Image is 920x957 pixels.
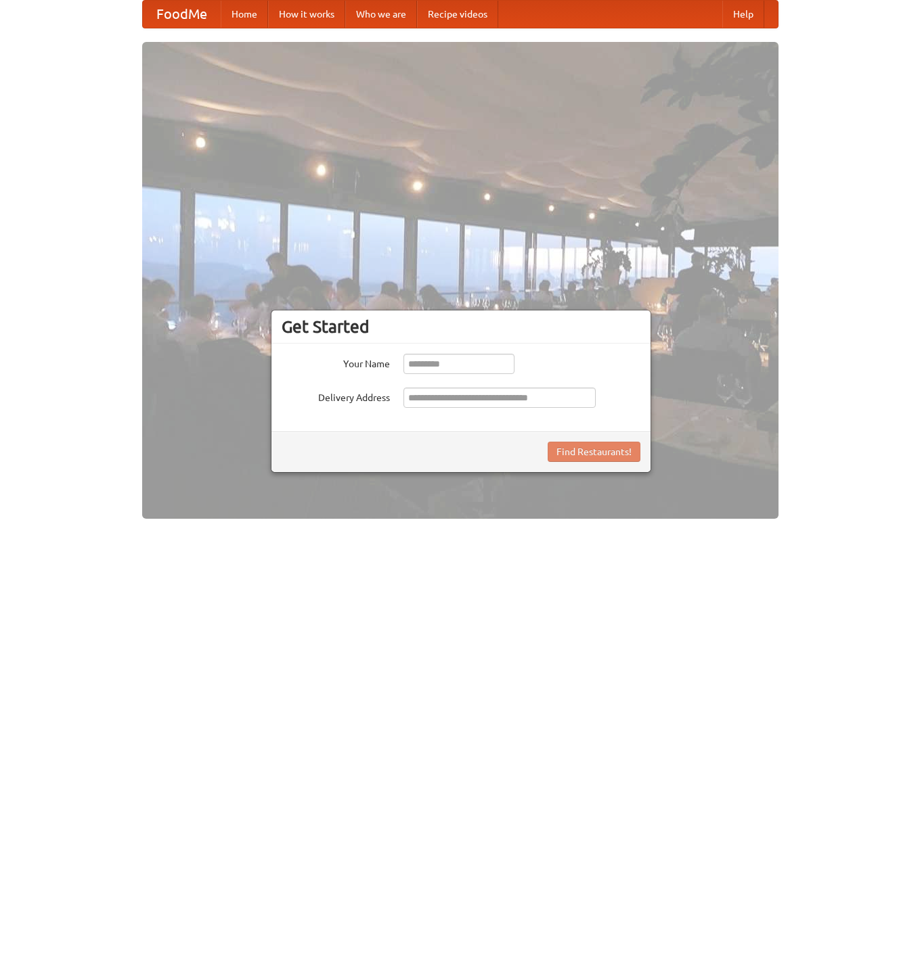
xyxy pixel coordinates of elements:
[722,1,764,28] a: Help
[345,1,417,28] a: Who we are
[282,317,640,337] h3: Get Started
[282,388,390,404] label: Delivery Address
[268,1,345,28] a: How it works
[143,1,221,28] a: FoodMe
[548,442,640,462] button: Find Restaurants!
[221,1,268,28] a: Home
[282,354,390,371] label: Your Name
[417,1,498,28] a: Recipe videos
